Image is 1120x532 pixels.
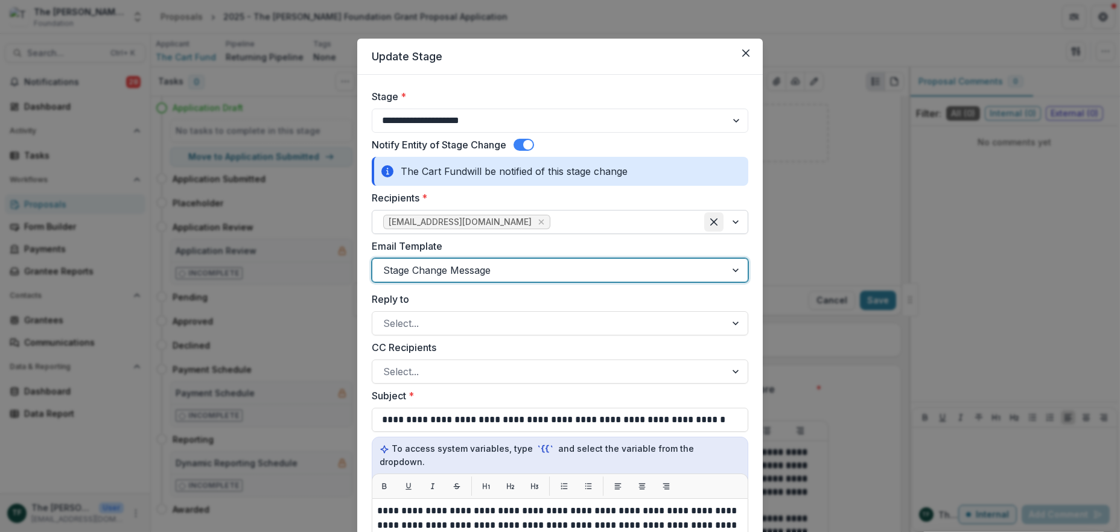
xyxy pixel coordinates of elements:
[501,477,520,496] button: H2
[657,477,676,496] button: Align right
[704,212,724,232] div: Clear selected options
[423,477,442,496] button: Italic
[372,89,741,104] label: Stage
[357,39,763,75] header: Update Stage
[372,239,741,253] label: Email Template
[372,340,741,355] label: CC Recipients
[535,443,556,455] code: `{{`
[477,477,496,496] button: H1
[372,191,741,205] label: Recipients
[608,477,628,496] button: Align left
[447,477,466,496] button: Strikethrough
[389,217,532,227] span: [EMAIL_ADDRESS][DOMAIN_NAME]
[632,477,652,496] button: Align center
[375,477,394,496] button: Bold
[372,138,506,152] label: Notify Entity of Stage Change
[380,442,740,468] p: To access system variables, type and select the variable from the dropdown.
[399,477,418,496] button: Underline
[579,477,598,496] button: List
[525,477,544,496] button: H3
[372,157,748,186] div: The Cart Fund will be notified of this stage change
[372,292,741,306] label: Reply to
[555,477,574,496] button: List
[372,388,741,403] label: Subject
[736,43,756,63] button: Close
[535,216,547,228] div: Remove mgellick@gmail.com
